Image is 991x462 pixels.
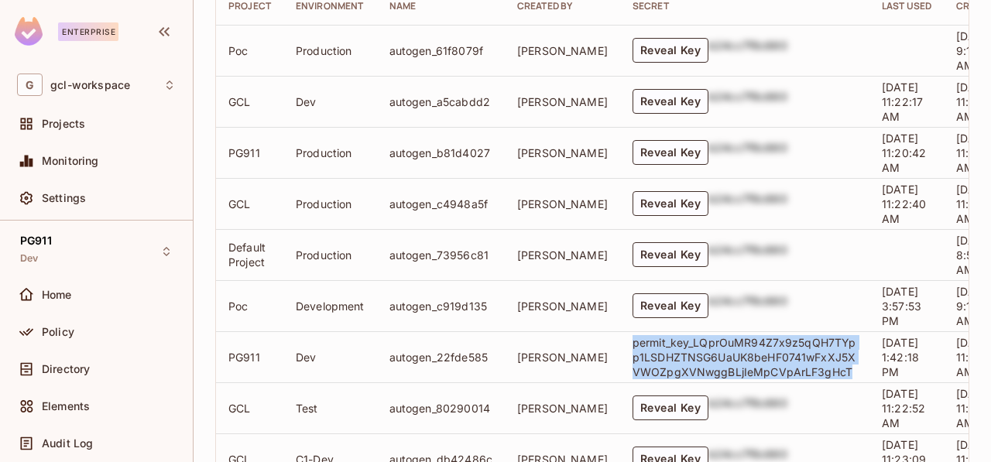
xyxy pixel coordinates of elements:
button: Reveal Key [633,242,708,267]
span: Monitoring [42,155,99,167]
td: [PERSON_NAME] [505,76,620,127]
span: [DATE] 11:22:52 AM [882,387,925,429]
td: Test [283,382,377,433]
button: Reveal Key [633,140,708,165]
td: Production [283,25,377,76]
span: [DATE] 11:20:42 AM [882,132,926,174]
button: Reveal Key [633,293,708,318]
span: [DATE] 1:42:18 PM [882,336,919,378]
span: Workspace: gcl-workspace [50,79,130,91]
button: Reveal Key [633,191,708,216]
td: Poc [216,280,283,331]
td: [PERSON_NAME] [505,382,620,433]
td: autogen_22fde585 [377,331,505,382]
td: GCL [216,382,283,433]
td: Production [283,127,377,178]
td: Production [283,178,377,229]
td: [PERSON_NAME] [505,280,620,331]
span: PG911 [20,234,52,247]
td: GCL [216,178,283,229]
span: Dev [20,252,38,265]
td: Production [283,229,377,280]
span: Audit Log [42,437,93,450]
td: Dev [283,76,377,127]
span: Home [42,289,72,301]
button: Reveal Key [633,395,708,420]
td: autogen_73956c81 [377,229,505,280]
td: Default Project [216,229,283,280]
div: b24cc7f8c660 [708,395,787,420]
div: Enterprise [58,22,118,41]
td: autogen_c4948a5f [377,178,505,229]
button: Reveal Key [633,89,708,114]
td: PG911 [216,331,283,382]
span: Elements [42,400,90,412]
td: [PERSON_NAME] [505,25,620,76]
td: [PERSON_NAME] [505,331,620,382]
img: SReyMgAAAABJRU5ErkJggg== [15,17,43,46]
td: autogen_c919d135 [377,280,505,331]
span: Directory [42,363,90,375]
td: PG911 [216,127,283,178]
td: Poc [216,25,283,76]
div: b24cc7f8c660 [708,191,787,216]
div: b24cc7f8c660 [708,89,787,114]
td: [PERSON_NAME] [505,229,620,280]
div: b24cc7f8c660 [708,140,787,165]
span: [DATE] 11:22:17 AM [882,80,923,123]
button: Reveal Key [633,38,708,63]
span: Policy [42,326,74,338]
td: autogen_80290014 [377,382,505,433]
div: b24cc7f8c660 [708,38,787,63]
div: b24cc7f8c660 [708,242,787,267]
td: autogen_a5cabdd2 [377,76,505,127]
span: Projects [42,118,85,130]
span: Settings [42,192,86,204]
td: autogen_61f8079f [377,25,505,76]
div: b24cc7f8c660 [708,293,787,318]
td: [PERSON_NAME] [505,178,620,229]
p: permit_key_LQprOuMR94Z7x9z5qQH7TYpp1LSDHZTNSG6UaUK8beHF0741wFxXJ5XVWOZpgXVNwggBLjIeMpCVpArLF3gHcT [633,335,857,379]
span: [DATE] 3:57:53 PM [882,285,921,327]
td: Dev [283,331,377,382]
td: GCL [216,76,283,127]
span: [DATE] 11:22:40 AM [882,183,926,225]
td: [PERSON_NAME] [505,127,620,178]
td: autogen_b81d4027 [377,127,505,178]
span: G [17,74,43,96]
td: Development [283,280,377,331]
